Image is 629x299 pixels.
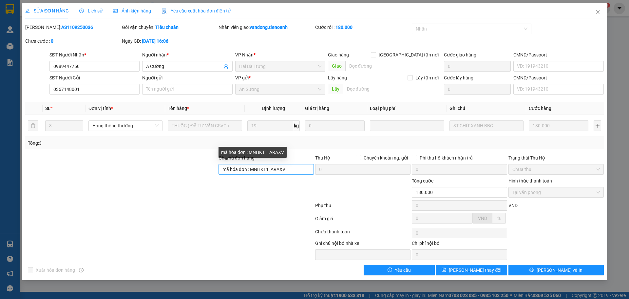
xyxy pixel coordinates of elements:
button: delete [28,120,38,131]
span: Tên hàng [168,106,189,111]
label: Hình thức thanh toán [508,178,552,183]
div: SĐT Người Nhận [49,51,140,58]
span: exclamation-circle [388,267,392,273]
span: Chuyển khoản ng. gửi [361,154,410,161]
input: 0 [529,120,588,131]
span: Cước hàng [529,106,551,111]
input: 0 [305,120,365,131]
span: Chưa thu [512,164,600,174]
span: VP Nhận [235,52,254,57]
input: Ghi chú đơn hàng [219,164,314,175]
span: Lấy tận nơi [413,74,441,81]
div: mã hóa đơn : MNHKT1_ARAXV [219,147,287,158]
span: SỬA ĐƠN HÀNG [25,8,69,13]
button: Close [589,3,607,22]
div: Chi phí nội bộ [412,240,507,249]
b: Tiêu chuẩn [155,25,179,30]
div: [PERSON_NAME]: [25,24,121,31]
div: Tổng: 3 [28,139,243,147]
span: Ảnh kiện hàng [113,8,151,13]
input: VD: Bàn, Ghế [168,120,242,131]
div: Trạng thái Thu Hộ [508,154,604,161]
span: Lịch sử [79,8,103,13]
span: SL [45,106,50,111]
span: % [497,216,501,221]
input: Dọc đường [345,61,441,71]
span: Lấy [328,84,343,94]
div: Phụ thu [314,202,411,213]
span: picture [113,9,118,13]
span: info-circle [79,268,84,272]
div: Giảm giá [314,215,411,226]
span: Tổng cước [412,178,433,183]
div: Chưa cước : [25,37,121,45]
span: printer [529,267,534,273]
div: VP gửi [235,74,325,81]
b: AS1109250036 [61,25,93,30]
span: [PERSON_NAME] và In [537,267,582,274]
div: Cước rồi : [315,24,410,31]
span: Giá trị hàng [305,106,329,111]
div: CMND/Passport [513,51,603,58]
span: Thu Hộ [315,155,330,160]
span: Xuất hóa đơn hàng [33,267,78,274]
div: SĐT Người Gửi [49,74,140,81]
span: Lấy hàng [328,75,347,80]
span: [GEOGRAPHIC_DATA] tận nơi [376,51,441,58]
span: save [442,267,446,273]
span: Giao [328,61,345,71]
div: Nhân viên giao: [219,24,314,31]
span: edit [25,9,30,13]
input: Dọc đường [343,84,441,94]
label: Cước giao hàng [444,52,476,57]
div: Người nhận [142,51,232,58]
b: vandong.tienoanh [250,25,288,30]
span: Hàng thông thường [92,121,159,131]
button: printer[PERSON_NAME] và In [508,265,604,275]
div: Ngày GD: [122,37,217,45]
span: Phí thu hộ khách nhận trả [417,154,475,161]
span: Yêu cầu xuất hóa đơn điện tử [162,8,231,13]
button: exclamation-circleYêu cầu [364,265,435,275]
input: Cước lấy hàng [444,84,511,95]
th: Loại phụ phí [367,102,447,115]
span: kg [293,120,300,131]
div: Ghi chú nội bộ nhà xe [315,240,410,249]
b: [DATE] 16:06 [142,38,168,44]
span: close [595,10,600,15]
span: user-add [223,64,229,69]
input: Cước giao hàng [444,61,511,72]
span: VND [478,216,487,221]
span: Đơn vị tính [88,106,113,111]
span: VND [508,203,518,208]
th: Ghi chú [447,102,526,115]
b: 0 [51,38,53,44]
b: 180.000 [335,25,353,30]
span: Định lượng [262,106,285,111]
button: save[PERSON_NAME] thay đổi [436,265,507,275]
div: Gói vận chuyển: [122,24,217,31]
div: CMND/Passport [513,74,603,81]
span: clock-circle [79,9,84,13]
input: Ghi Chú [449,120,524,131]
span: [PERSON_NAME] thay đổi [449,267,501,274]
div: Người gửi [142,74,232,81]
label: Cước lấy hàng [444,75,473,80]
span: Yêu cầu [395,267,411,274]
span: An Sương [239,84,321,94]
span: Tại văn phòng [512,187,600,197]
span: Giao hàng [328,52,349,57]
span: Hai Bà Trưng [239,61,321,71]
button: plus [594,120,601,131]
img: icon [162,9,167,14]
div: Chưa thanh toán [314,228,411,240]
